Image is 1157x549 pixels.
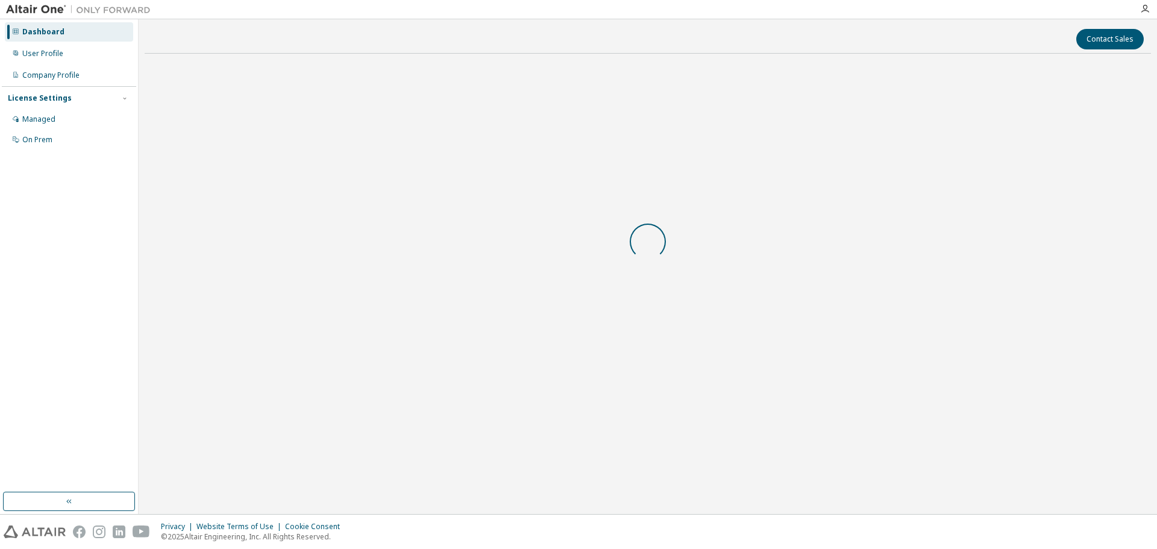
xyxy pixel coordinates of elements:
img: linkedin.svg [113,525,125,538]
div: User Profile [22,49,63,58]
div: Managed [22,115,55,124]
img: instagram.svg [93,525,105,538]
div: Company Profile [22,71,80,80]
div: License Settings [8,93,72,103]
div: Dashboard [22,27,64,37]
img: youtube.svg [133,525,150,538]
img: altair_logo.svg [4,525,66,538]
button: Contact Sales [1076,29,1144,49]
div: Cookie Consent [285,522,347,532]
div: On Prem [22,135,52,145]
img: facebook.svg [73,525,86,538]
div: Website Terms of Use [196,522,285,532]
p: © 2025 Altair Engineering, Inc. All Rights Reserved. [161,532,347,542]
img: Altair One [6,4,157,16]
div: Privacy [161,522,196,532]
